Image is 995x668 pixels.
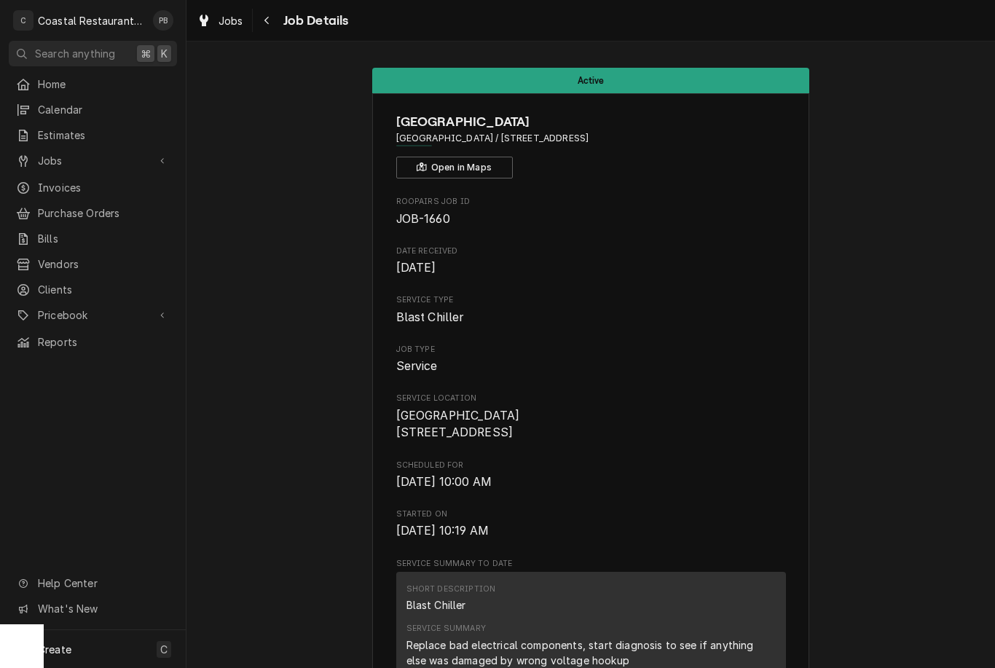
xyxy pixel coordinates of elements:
[9,227,177,251] a: Bills
[153,10,173,31] div: PB
[38,575,168,591] span: Help Center
[396,196,786,227] div: Roopairs Job ID
[396,309,786,326] span: Service Type
[38,282,170,297] span: Clients
[396,460,786,471] span: Scheduled For
[9,252,177,276] a: Vendors
[141,46,151,61] span: ⌘
[396,393,786,404] span: Service Location
[396,259,786,277] span: Date Received
[396,508,786,540] div: Started On
[396,112,786,132] span: Name
[396,245,786,257] span: Date Received
[38,231,170,246] span: Bills
[38,76,170,92] span: Home
[38,180,170,195] span: Invoices
[38,601,168,616] span: What's New
[396,407,786,441] span: Service Location
[9,278,177,302] a: Clients
[396,261,436,275] span: [DATE]
[396,294,786,306] span: Service Type
[372,68,809,93] div: Status
[9,72,177,96] a: Home
[396,211,786,228] span: Roopairs Job ID
[396,112,786,178] div: Client Information
[396,409,520,440] span: [GEOGRAPHIC_DATA] [STREET_ADDRESS]
[9,98,177,122] a: Calendar
[396,460,786,491] div: Scheduled For
[38,643,71,656] span: Create
[406,583,496,595] div: Short Description
[396,393,786,441] div: Service Location
[13,10,34,31] div: C
[38,153,148,168] span: Jobs
[35,46,115,61] span: Search anything
[396,359,438,373] span: Service
[191,9,249,33] a: Jobs
[406,623,486,634] div: Service Summary
[38,13,145,28] div: Coastal Restaurant Repair
[396,132,786,145] span: Address
[38,256,170,272] span: Vendors
[161,46,168,61] span: K
[38,127,170,143] span: Estimates
[396,344,786,375] div: Job Type
[256,9,279,32] button: Navigate back
[396,344,786,355] span: Job Type
[396,508,786,520] span: Started On
[406,597,466,613] div: Blast Chiller
[396,294,786,326] div: Service Type
[396,157,513,178] button: Open in Maps
[396,358,786,375] span: Job Type
[153,10,173,31] div: Phill Blush's Avatar
[219,13,243,28] span: Jobs
[160,642,168,657] span: C
[9,41,177,66] button: Search anything⌘K
[406,637,776,668] div: Replace bad electrical components, start diagnosis to see if anything else was damaged by wrong v...
[396,245,786,277] div: Date Received
[38,102,170,117] span: Calendar
[9,123,177,147] a: Estimates
[396,524,489,538] span: [DATE] 10:19 AM
[279,11,349,31] span: Job Details
[396,196,786,208] span: Roopairs Job ID
[38,205,170,221] span: Purchase Orders
[9,330,177,354] a: Reports
[9,303,177,327] a: Go to Pricebook
[9,176,177,200] a: Invoices
[9,201,177,225] a: Purchase Orders
[9,597,177,621] a: Go to What's New
[578,76,605,85] span: Active
[396,212,450,226] span: JOB-1660
[38,307,148,323] span: Pricebook
[9,149,177,173] a: Go to Jobs
[396,310,464,324] span: Blast Chiller
[9,571,177,595] a: Go to Help Center
[396,558,786,570] span: Service Summary To Date
[396,522,786,540] span: Started On
[38,334,170,350] span: Reports
[396,475,492,489] span: [DATE] 10:00 AM
[396,474,786,491] span: Scheduled For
